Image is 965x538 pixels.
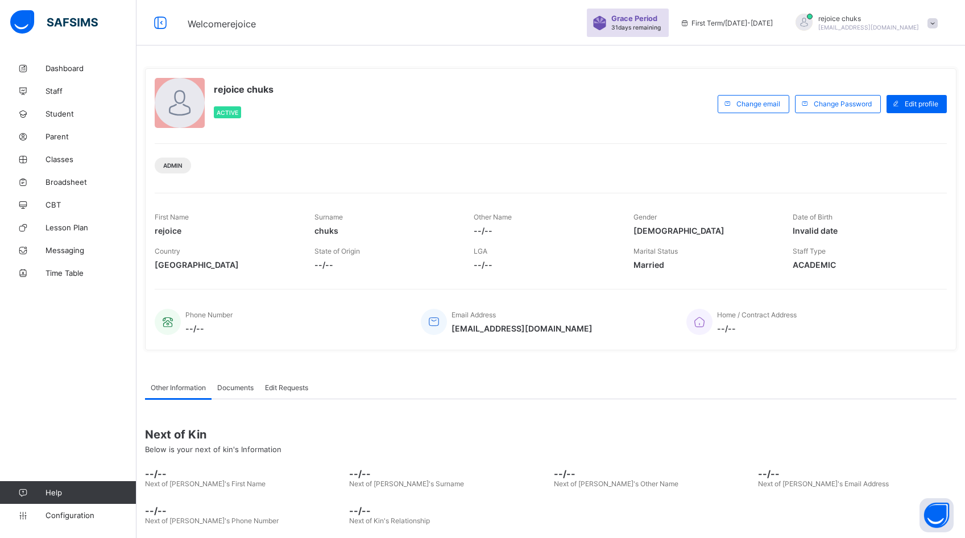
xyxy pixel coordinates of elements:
[452,324,593,333] span: [EMAIL_ADDRESS][DOMAIN_NAME]
[593,16,607,30] img: sticker-purple.71386a28dfed39d6af7621340158ba97.svg
[145,468,343,479] span: --/--
[474,247,487,255] span: LGA
[155,213,189,221] span: First Name
[185,324,233,333] span: --/--
[793,260,935,270] span: ACADEMIC
[45,86,136,96] span: Staff
[314,213,343,221] span: Surname
[554,479,678,488] span: Next of [PERSON_NAME]'s Other Name
[474,213,512,221] span: Other Name
[145,505,343,516] span: --/--
[45,511,136,520] span: Configuration
[736,100,780,108] span: Change email
[758,468,956,479] span: --/--
[818,24,919,31] span: [EMAIL_ADDRESS][DOMAIN_NAME]
[633,260,776,270] span: Married
[188,18,256,30] span: Welcome rejoice
[784,14,943,32] div: rejoicechuks
[717,311,797,319] span: Home / Contract Address
[474,226,616,235] span: --/--
[349,505,548,516] span: --/--
[155,226,297,235] span: rejoice
[611,24,661,31] span: 31 days remaining
[905,100,938,108] span: Edit profile
[349,516,430,525] span: Next of Kin's Relationship
[45,177,136,187] span: Broadsheet
[145,516,279,525] span: Next of [PERSON_NAME]'s Phone Number
[45,155,136,164] span: Classes
[45,246,136,255] span: Messaging
[145,445,281,454] span: Below is your next of kin's Information
[633,247,678,255] span: Marital Status
[680,19,773,27] span: session/term information
[349,479,464,488] span: Next of [PERSON_NAME]'s Surname
[814,100,872,108] span: Change Password
[45,64,136,73] span: Dashboard
[633,213,657,221] span: Gender
[10,10,98,34] img: safsims
[920,498,954,532] button: Open asap
[349,468,548,479] span: --/--
[155,247,180,255] span: Country
[818,14,919,23] span: rejoice chuks
[554,468,752,479] span: --/--
[717,324,797,333] span: --/--
[793,247,826,255] span: Staff Type
[45,223,136,232] span: Lesson Plan
[214,84,274,95] span: rejoice chuks
[217,383,254,392] span: Documents
[163,162,183,169] span: Admin
[151,383,206,392] span: Other Information
[145,479,266,488] span: Next of [PERSON_NAME]'s First Name
[611,14,657,23] span: Grace Period
[45,200,136,209] span: CBT
[758,479,889,488] span: Next of [PERSON_NAME]'s Email Address
[474,260,616,270] span: --/--
[452,311,496,319] span: Email Address
[45,132,136,141] span: Parent
[45,109,136,118] span: Student
[633,226,776,235] span: [DEMOGRAPHIC_DATA]
[793,226,935,235] span: Invalid date
[314,260,457,270] span: --/--
[45,268,136,278] span: Time Table
[314,226,457,235] span: chuks
[265,383,308,392] span: Edit Requests
[314,247,360,255] span: State of Origin
[185,311,233,319] span: Phone Number
[155,260,297,270] span: [GEOGRAPHIC_DATA]
[145,428,956,441] span: Next of Kin
[793,213,833,221] span: Date of Birth
[217,109,238,116] span: Active
[45,488,136,497] span: Help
